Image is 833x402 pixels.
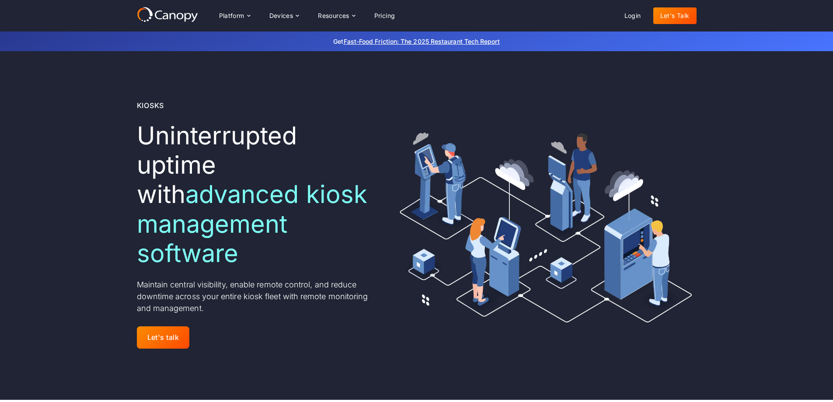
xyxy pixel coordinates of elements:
div: Platform [212,7,257,24]
div: Devices [269,13,293,19]
div: Kiosks [137,100,164,111]
a: Let's talk [137,326,190,349]
p: Get [202,37,631,46]
div: Resources [318,13,349,19]
p: Maintain central visibility, enable remote control, and reduce downtime across your entire kiosk ... [137,279,374,314]
div: Resources [311,7,362,24]
h1: Uninterrupted uptime with ‍ [137,121,374,268]
a: Login [617,7,648,24]
div: Let's talk [147,333,179,342]
div: Platform [219,13,244,19]
a: Fast-Food Friction: The 2025 Restaurant Tech Report [344,38,500,45]
span: advanced kiosk management software [137,179,367,268]
a: Pricing [367,7,402,24]
div: Devices [262,7,306,24]
a: Let's Talk [653,7,697,24]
